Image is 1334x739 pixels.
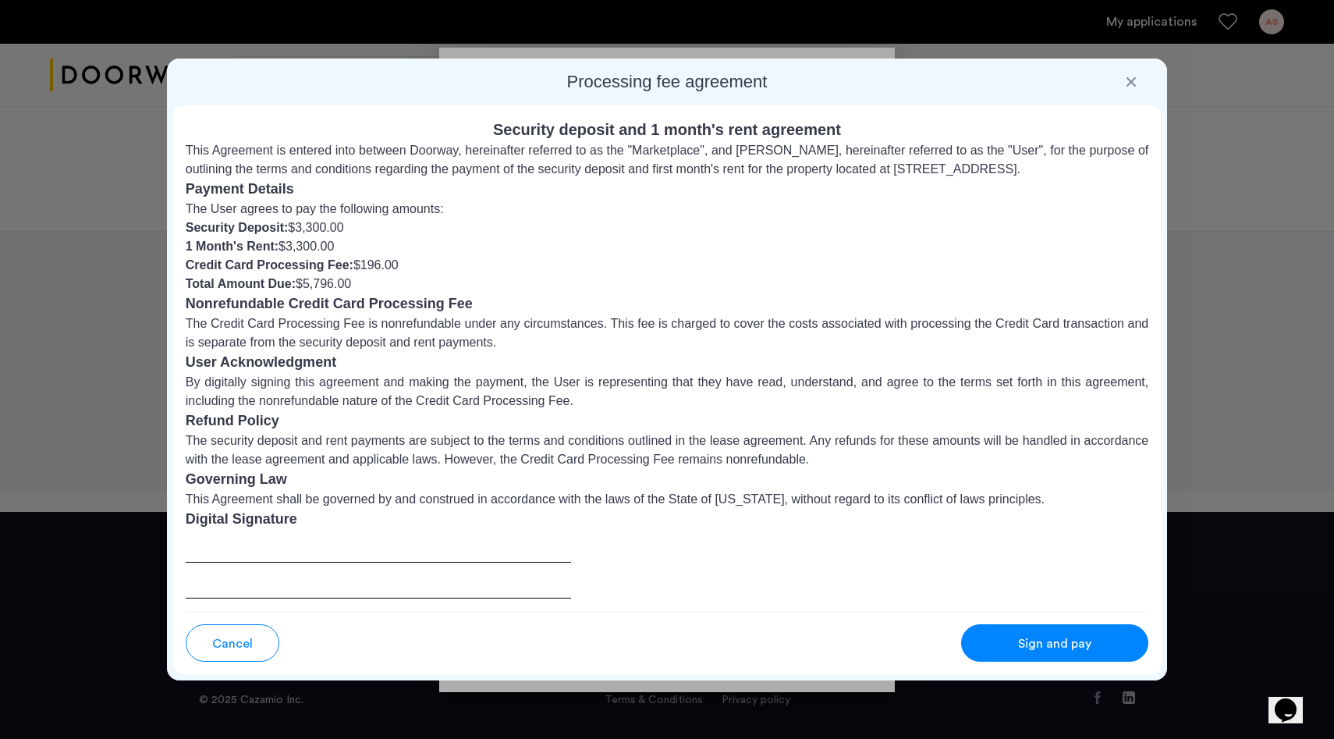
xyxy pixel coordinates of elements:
[186,410,1149,432] h3: Refund Policy
[186,219,1149,237] li: $3,300.00
[186,352,1149,373] h3: User Acknowledgment
[186,275,1149,293] li: $5,796.00
[186,256,1149,275] li: $196.00
[1018,634,1091,653] span: Sign and pay
[186,237,1149,256] li: $3,300.00
[1268,677,1318,723] iframe: chat widget
[186,141,1149,179] p: This Agreement is entered into between Doorway, hereinafter referred to as the "Marketplace", and...
[186,509,1149,530] h3: Digital Signature
[173,71,1162,93] h2: Processing fee agreement
[186,200,1149,219] p: The User agrees to pay the following amounts:
[186,469,1149,490] h3: Governing Law
[186,373,1149,410] p: By digitally signing this agreement and making the payment, the User is representing that they ha...
[186,293,1149,314] h3: Nonrefundable Credit Card Processing Fee
[186,240,279,253] strong: 1 Month's Rent:
[186,118,1149,141] h2: Security deposit and 1 month's rent agreement
[186,179,1149,200] h3: Payment Details
[186,314,1149,352] p: The Credit Card Processing Fee is nonrefundable under any circumstances. This fee is charged to c...
[212,634,253,653] span: Cancel
[186,624,279,662] button: button
[961,624,1148,662] button: button
[186,277,296,290] strong: Total Amount Due:
[186,432,1149,469] p: The security deposit and rent payments are subject to the terms and conditions outlined in the le...
[186,221,289,234] strong: Security Deposit:
[186,490,1149,509] p: This Agreement shall be governed by and construed in accordance with the laws of the State of [US...
[186,258,353,272] strong: Credit Card Processing Fee:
